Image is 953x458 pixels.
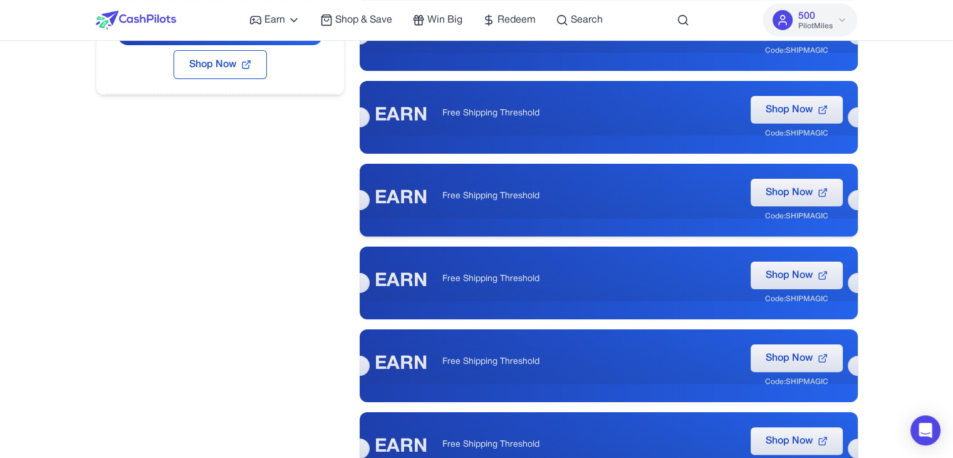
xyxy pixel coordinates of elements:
button: Shop Now [751,262,843,289]
div: Code: SHIPMAGIC [765,377,828,387]
span: Win Big [427,13,462,28]
div: Code: SHIPMAGIC [765,46,828,56]
button: 500PilotMiles [763,4,857,36]
p: Free Shipping Threshold [442,190,736,203]
span: Redeem [497,13,536,28]
button: Shop Now [751,344,843,372]
a: Redeem [482,13,536,28]
span: Shop Now [766,434,813,449]
span: Shop Now [766,185,813,200]
div: Code: SHIPMAGIC [765,294,828,304]
div: EARN [375,105,427,127]
span: Shop & Save [335,13,392,28]
a: Earn [249,13,300,28]
p: Free Shipping Threshold [442,439,736,451]
button: Shop Now [751,427,843,455]
button: Shop Now [751,179,843,206]
div: EARN [375,353,427,376]
span: Shop Now [189,57,236,72]
span: Shop Now [766,102,813,117]
span: Shop Now [766,268,813,283]
span: PilotMiles [798,21,832,31]
span: Shop Now [766,351,813,366]
p: Free Shipping Threshold [442,356,736,368]
span: Search [571,13,603,28]
p: Free Shipping Threshold [442,273,736,285]
img: CashPilots Logo [96,11,176,29]
div: Code: SHIPMAGIC [765,129,828,139]
span: Earn [264,13,285,28]
button: Shop Now [174,50,267,79]
p: Free Shipping Threshold [442,107,736,120]
div: Code: SHIPMAGIC [765,211,828,221]
div: EARN [375,270,427,293]
a: Win Big [412,13,462,28]
div: EARN [375,188,427,210]
a: Search [556,13,603,28]
button: Shop Now [751,96,843,124]
a: Shop & Save [320,13,392,28]
div: Open Intercom Messenger [910,415,940,445]
span: 500 [798,9,815,24]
